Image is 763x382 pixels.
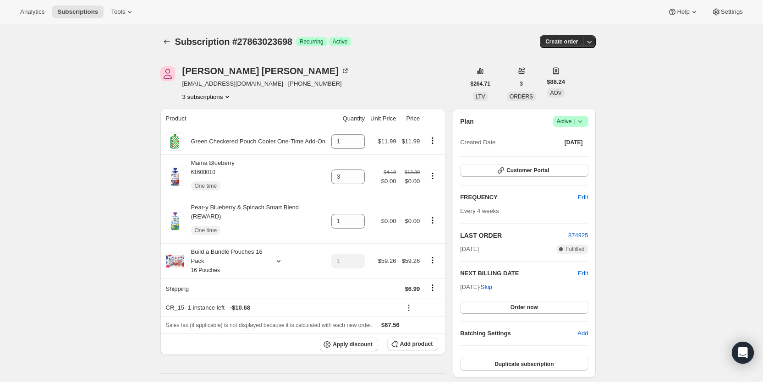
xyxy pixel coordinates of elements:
span: Customer Portal [506,167,549,174]
button: Product actions [425,255,440,265]
button: Product actions [425,171,440,181]
button: Skip [475,280,498,295]
button: Subscriptions [52,5,104,18]
small: $4.10 [384,169,396,175]
button: Create order [540,35,583,48]
span: $6.99 [405,285,420,292]
button: Apply discount [320,338,378,351]
button: Analytics [15,5,50,18]
span: - $10.68 [230,303,250,312]
button: Help [662,5,704,18]
span: Add product [400,340,433,348]
span: Emily Chandler [160,66,175,81]
span: Duplicate subscription [494,360,554,368]
span: [DATE] [460,245,479,254]
th: Unit Price [368,109,399,129]
small: $12.30 [405,169,420,175]
button: Product actions [182,92,232,101]
span: Settings [721,8,743,16]
span: Active [557,117,585,126]
button: Shipping actions [425,283,440,293]
span: Every 4 weeks [460,207,499,214]
button: Settings [706,5,748,18]
span: $0.00 [381,218,396,224]
div: Open Intercom Messenger [732,342,754,364]
span: Active [333,38,348,45]
span: Recurring [300,38,324,45]
span: Help [677,8,689,16]
button: 3 [514,77,528,90]
div: Build a Bundle Pouches 16 Pack [184,247,267,275]
button: $264.71 [465,77,496,90]
span: Sales tax (if applicable) is not displayed because it is calculated with each new order. [166,322,373,328]
span: Tools [111,8,125,16]
span: $0.00 [401,177,420,186]
h2: FREQUENCY [460,193,578,202]
span: Edit [578,193,588,202]
span: Created Date [460,138,495,147]
span: $11.99 [378,138,396,145]
h2: Plan [460,117,474,126]
span: Analytics [20,8,44,16]
span: $59.26 [378,257,396,264]
span: Skip [481,283,492,292]
img: product img [166,168,184,186]
button: Edit [578,269,588,278]
button: Subscriptions [160,35,173,48]
div: Mama Blueberry [184,158,235,195]
span: $0.00 [405,218,420,224]
button: Duplicate subscription [460,358,588,371]
span: 3 [520,80,523,87]
span: $88.24 [547,77,565,87]
span: Subscriptions [57,8,98,16]
span: [DATE] · [460,284,492,290]
img: product img [166,212,184,230]
button: Add product [387,338,438,350]
span: One time [195,182,217,190]
a: 874925 [568,232,588,239]
span: | [574,118,575,125]
span: LTV [476,93,485,100]
div: Pear-y Blueberry & Spinach Smart Blend (REWARD) [184,203,326,240]
button: Customer Portal [460,164,588,177]
th: Price [399,109,423,129]
span: $11.99 [401,138,420,145]
button: Product actions [425,136,440,146]
h2: LAST ORDER [460,231,568,240]
span: Add [577,329,588,338]
small: 61608010 [191,169,215,175]
span: Create order [545,38,578,45]
h6: Batching Settings [460,329,577,338]
th: Shipping [160,278,329,299]
span: $59.26 [401,257,420,264]
span: [EMAIL_ADDRESS][DOMAIN_NAME] · [PHONE_NUMBER] [182,79,350,88]
span: ORDERS [510,93,533,100]
div: Green Checkered Pouch Cooler One-Time Add-On [184,137,326,146]
th: Product [160,109,329,129]
span: AOV [550,90,561,96]
span: $264.71 [471,80,490,87]
th: Quantity [329,109,368,129]
button: Order now [460,301,588,314]
button: Product actions [425,215,440,225]
span: Order now [510,304,538,311]
div: CR_15 - 1 instance left [166,303,396,312]
span: Fulfilled [565,246,584,253]
button: Add [572,326,593,341]
span: One time [195,227,217,234]
small: 16 Pouches [191,267,220,273]
div: [PERSON_NAME] [PERSON_NAME] [182,66,350,76]
h2: NEXT BILLING DATE [460,269,578,278]
button: Tools [105,5,140,18]
img: product img [167,132,183,151]
button: 874925 [568,231,588,240]
span: Subscription #27863023698 [175,37,292,47]
span: $67.56 [381,322,400,328]
button: [DATE] [559,136,588,149]
span: [DATE] [565,139,583,146]
span: Apply discount [333,341,373,348]
span: $0.00 [381,177,396,186]
button: Edit [572,190,593,205]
